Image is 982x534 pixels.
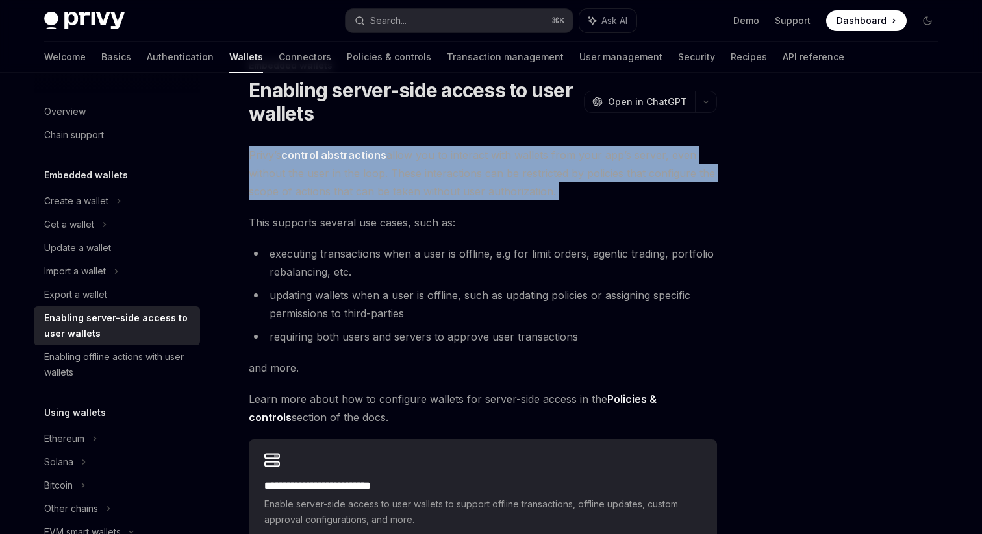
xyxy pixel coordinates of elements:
a: Connectors [279,42,331,73]
button: Toggle dark mode [917,10,938,31]
div: Search... [370,13,407,29]
div: Get a wallet [44,217,94,232]
a: Enabling server-side access to user wallets [34,306,200,345]
span: Enable server-side access to user wallets to support offline transactions, offline updates, custo... [264,496,701,528]
h5: Embedded wallets [44,167,128,183]
a: Export a wallet [34,283,200,306]
a: Recipes [731,42,767,73]
a: Transaction management [447,42,564,73]
div: Bitcoin [44,478,73,493]
div: Create a wallet [44,193,108,209]
a: User management [579,42,662,73]
a: Support [775,14,811,27]
li: executing transactions when a user is offline, e.g for limit orders, agentic trading, portfolio r... [249,245,717,281]
button: Open in ChatGPT [584,91,695,113]
span: This supports several use cases, such as: [249,213,717,232]
span: Ask AI [601,14,627,27]
div: Update a wallet [44,240,111,256]
div: Solana [44,454,73,470]
span: ⌘ K [551,16,565,26]
a: Wallets [229,42,263,73]
a: Security [678,42,715,73]
a: Authentication [147,42,214,73]
a: Update a wallet [34,236,200,260]
li: requiring both users and servers to approve user transactions [249,328,717,346]
h5: Using wallets [44,405,106,420]
div: Other chains [44,501,98,516]
img: dark logo [44,12,125,30]
span: Open in ChatGPT [608,95,687,108]
a: Demo [733,14,759,27]
div: Overview [44,104,86,119]
span: Privy’s allow you to interact with wallets from your app’s server, even without the user in the l... [249,146,717,200]
a: Overview [34,100,200,123]
a: Welcome [44,42,86,73]
h1: Enabling server-side access to user wallets [249,79,579,125]
button: Search...⌘K [346,9,573,32]
span: Learn more about how to configure wallets for server-side access in the section of the docs. [249,390,717,426]
span: Dashboard [837,14,887,27]
a: Dashboard [826,10,907,31]
li: updating wallets when a user is offline, such as updating policies or assigning specific permissi... [249,286,717,322]
a: control abstractions [281,149,386,162]
a: API reference [783,42,844,73]
div: Import a wallet [44,263,106,279]
a: Basics [101,42,131,73]
span: and more. [249,359,717,377]
div: Enabling server-side access to user wallets [44,310,192,341]
a: Enabling offline actions with user wallets [34,345,200,384]
div: Enabling offline actions with user wallets [44,349,192,380]
button: Ask AI [579,9,636,32]
div: Ethereum [44,431,84,446]
a: Policies & controls [347,42,431,73]
a: Chain support [34,123,200,147]
div: Export a wallet [44,287,107,302]
div: Chain support [44,127,104,143]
